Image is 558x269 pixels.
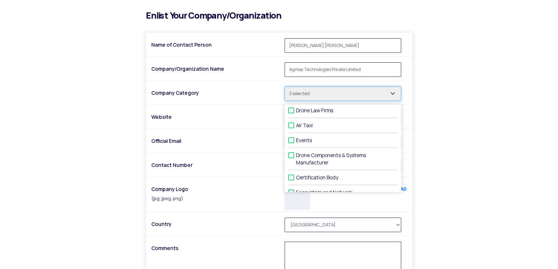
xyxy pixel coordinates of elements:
label: Name of Contact Person [152,38,279,51]
label: Drone Law Firms [288,103,398,118]
label: Drone Components & Systems Manufacturer [288,148,398,170]
h2: Enlist Your Company/Organization [146,11,412,20]
label: Company/Organization Name [152,62,279,75]
label: Contact Number [152,159,279,172]
label: Comments [152,242,279,255]
label: Events [288,133,398,148]
label: Website [152,110,279,124]
label: Company Category [152,86,279,100]
label: Air Taxi [288,118,398,133]
div: (jpg, jpeg, png) [152,192,274,205]
label: Certification Body [288,170,398,185]
label: Official Email [152,134,279,148]
label: Country [152,218,279,231]
label: Ecosystem and Network [288,185,398,200]
input: Select Category [285,86,401,101]
label: Company Logo [152,183,279,205]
